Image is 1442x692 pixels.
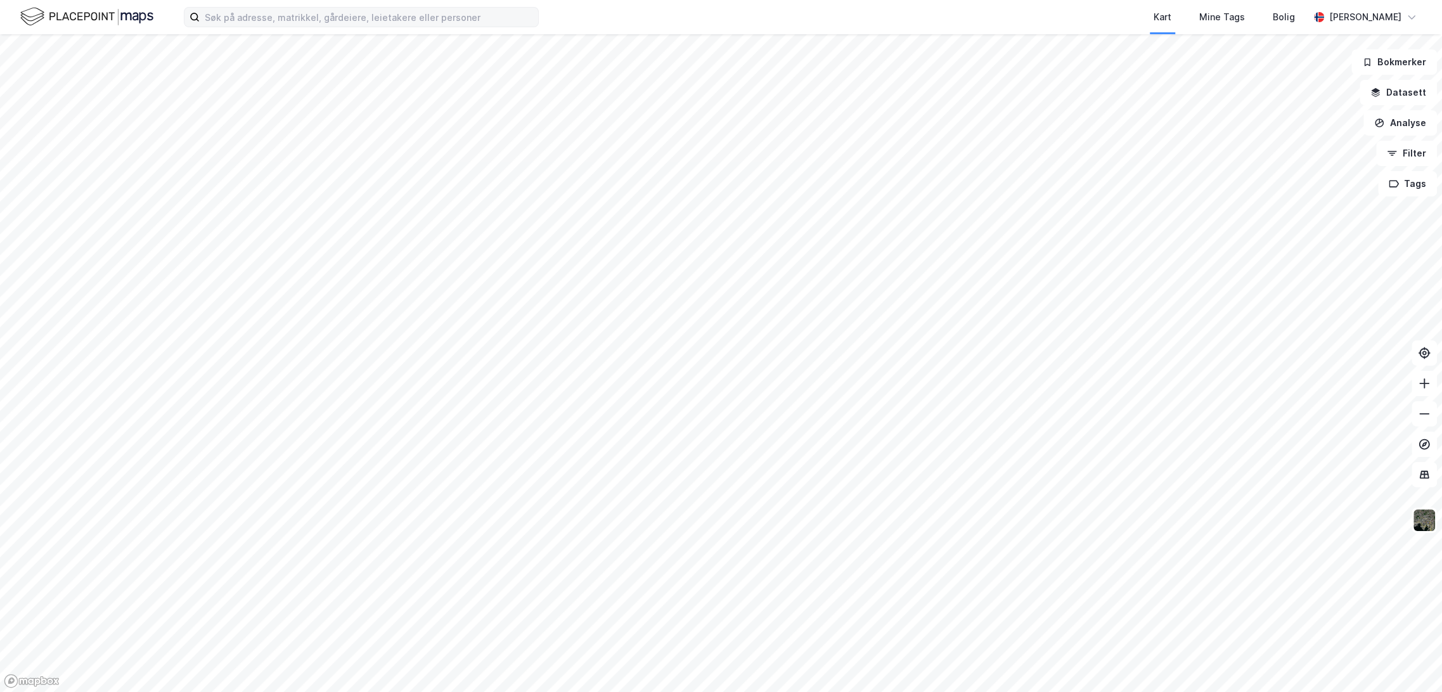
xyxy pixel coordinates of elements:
[1379,631,1442,692] iframe: Chat Widget
[1199,10,1245,25] div: Mine Tags
[1154,10,1171,25] div: Kart
[1273,10,1295,25] div: Bolig
[20,6,153,28] img: logo.f888ab2527a4732fd821a326f86c7f29.svg
[1329,10,1401,25] div: [PERSON_NAME]
[200,8,538,27] input: Søk på adresse, matrikkel, gårdeiere, leietakere eller personer
[1379,631,1442,692] div: Kontrollprogram for chat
